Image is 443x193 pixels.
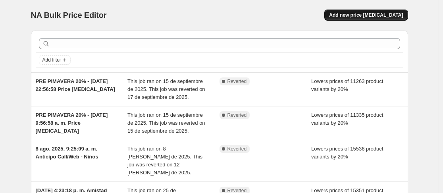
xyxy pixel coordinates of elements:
button: Add new price [MEDICAL_DATA] [324,10,408,21]
button: Add filter [39,55,71,65]
span: Lowers prices of 11335 product variants by 20% [311,112,383,126]
span: Add new price [MEDICAL_DATA] [329,12,403,18]
span: Lowers prices of 15536 product variants by 20% [311,146,383,160]
span: Reverted [227,112,247,118]
span: PRE PIMAVERA 20% - [DATE] 22:56:58 Price [MEDICAL_DATA] [36,78,115,92]
span: This job ran on 15 de septiembre de 2025. This job was reverted on 17 de septiembre de 2025. [127,78,205,100]
span: Reverted [227,78,247,85]
span: 8 ago. 2025, 9:25:09 a. m. Anticipo Call/Web - Niños [36,146,98,160]
span: This job ran on 8 [PERSON_NAME] de 2025. This job was reverted on 12 [PERSON_NAME] de 2025. [127,146,202,176]
span: Reverted [227,146,247,152]
span: This job ran on 15 de septiembre de 2025. This job was reverted on 15 de septiembre de 2025. [127,112,205,134]
span: Lowers prices of 11263 product variants by 20% [311,78,383,92]
span: Add filter [42,57,61,63]
span: NA Bulk Price Editor [31,11,107,19]
span: PRE PIMAVERA 20% - [DATE] 9:56:58 a. m. Price [MEDICAL_DATA] [36,112,108,134]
